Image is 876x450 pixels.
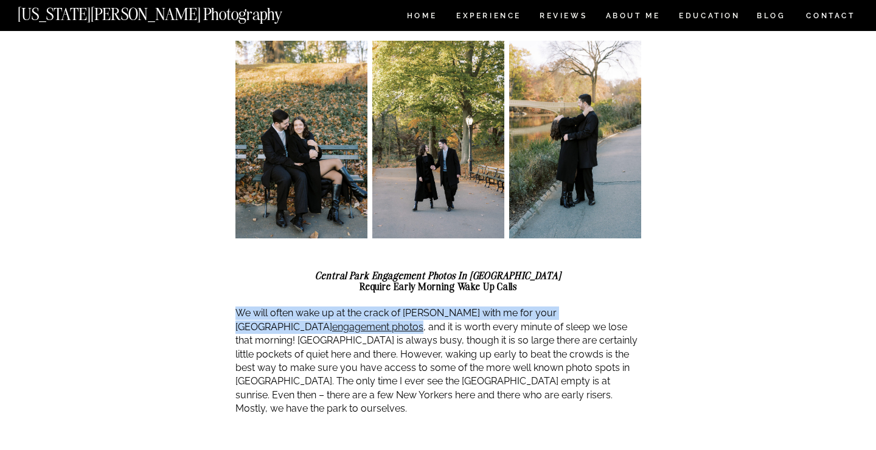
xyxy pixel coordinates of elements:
[456,12,520,22] a: Experience
[18,6,323,16] a: [US_STATE][PERSON_NAME] Photography
[605,12,661,22] a: ABOUT ME
[332,321,423,333] a: engagement photos
[678,12,742,22] a: EDUCATION
[805,9,856,22] a: CONTACT
[509,41,641,238] img: NYC Engagement photos in Central Park
[315,269,561,292] strong: Require Early Morning Wake Up Calls
[757,12,786,22] a: BLOG
[405,12,439,22] a: HOME
[235,306,641,415] p: We will often wake up at the crack of [PERSON_NAME] with me for your [GEOGRAPHIC_DATA] , and it i...
[540,12,585,22] a: REVIEWS
[372,41,504,238] img: Central Park Engagement Photos NYC
[315,269,561,282] em: Central Park Engagement Photos in [GEOGRAPHIC_DATA]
